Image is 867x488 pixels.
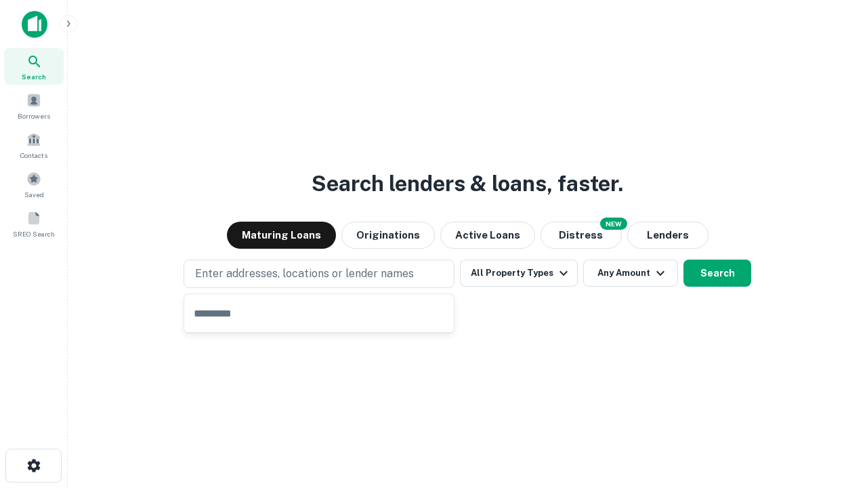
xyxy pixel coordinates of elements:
span: Contacts [20,150,47,161]
button: Enter addresses, locations or lender names [184,260,454,288]
iframe: Chat Widget [799,380,867,445]
button: Originations [341,222,435,249]
button: Lenders [627,222,709,249]
span: SREO Search [13,228,55,239]
img: capitalize-icon.png [22,11,47,38]
span: Saved [24,189,44,200]
button: Maturing Loans [227,222,336,249]
a: Contacts [4,127,64,163]
span: Search [22,71,46,82]
button: Search distressed loans with lien and other non-mortgage details. [541,222,622,249]
button: Active Loans [440,222,535,249]
button: Any Amount [583,260,678,287]
h3: Search lenders & loans, faster. [312,167,623,200]
a: SREO Search [4,205,64,242]
button: Search [683,260,751,287]
a: Saved [4,166,64,203]
p: Enter addresses, locations or lender names [195,266,414,282]
div: NEW [600,218,627,230]
span: Borrowers [18,110,50,121]
a: Borrowers [4,87,64,124]
button: All Property Types [460,260,578,287]
a: Search [4,48,64,85]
